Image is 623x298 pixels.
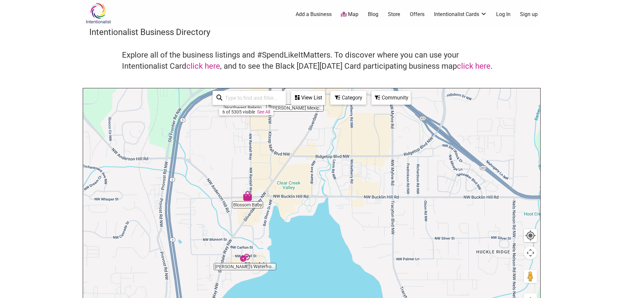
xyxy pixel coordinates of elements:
a: click here [186,61,220,71]
input: Type to find and filter... [222,92,282,104]
img: Intentionalist [83,3,114,24]
div: Community [372,92,410,104]
h3: Intentionalist Business Directory [89,26,534,38]
button: Map camera controls [524,246,537,259]
a: Store [388,11,400,18]
div: View List [292,92,324,104]
div: 6 of 5305 visible [222,109,255,114]
div: See a list of the visible businesses [291,91,325,105]
a: Map [341,11,358,18]
div: Category [331,92,366,104]
a: Log In [496,11,511,18]
a: Add a Business [296,11,332,18]
div: Filter by category [330,91,366,105]
a: Sign up [520,11,538,18]
div: Monica's Waterfront Bakery & Cafe [240,253,250,263]
a: Offers [410,11,424,18]
div: Type to search and filter [213,91,286,105]
a: Intentionalist Cards [434,11,487,18]
a: click here [457,61,491,71]
a: Blog [368,11,378,18]
a: See All [257,109,270,114]
h4: Explore all of the business listings and #SpendLikeItMatters. To discover where you can use your ... [122,50,501,72]
div: Filter by Community [372,91,411,105]
div: Blossom Baby [243,191,252,201]
button: Your Location [524,229,537,242]
button: Drag Pegman onto the map to open Street View [524,270,537,283]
